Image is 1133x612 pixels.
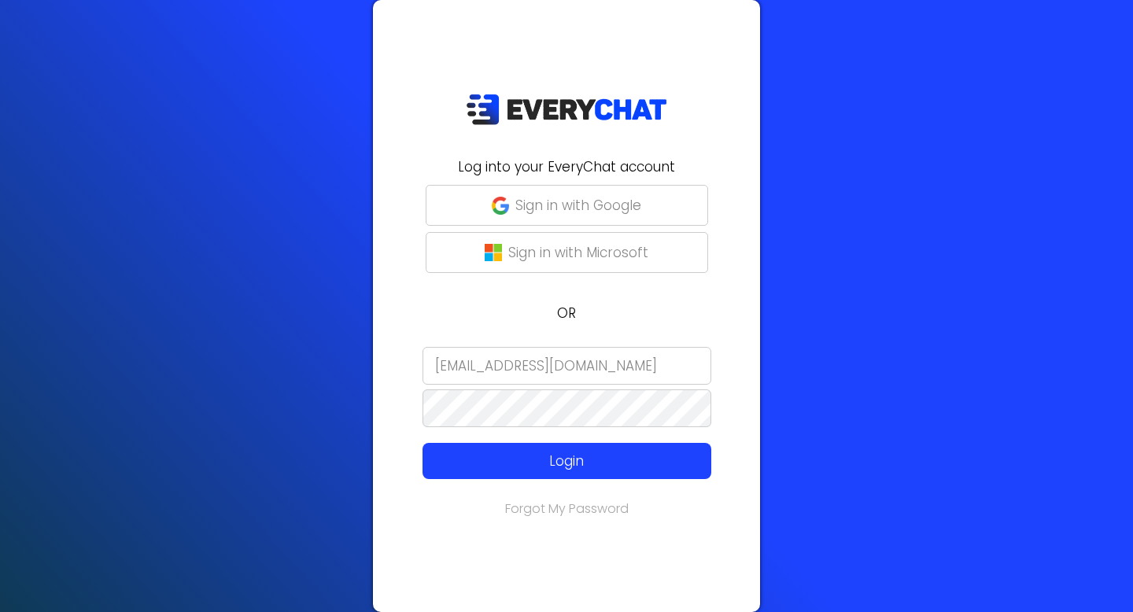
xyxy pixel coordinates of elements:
[515,195,641,216] p: Sign in with Google
[382,303,751,323] p: OR
[423,347,711,385] input: Email
[492,197,509,214] img: google-g.png
[466,94,667,126] img: EveryChat_logo_dark.png
[426,185,708,226] button: Sign in with Google
[508,242,648,263] p: Sign in with Microsoft
[423,443,711,479] button: Login
[382,157,751,177] h2: Log into your EveryChat account
[505,500,629,518] a: Forgot My Password
[452,451,682,471] p: Login
[485,244,502,261] img: microsoft-logo.png
[426,232,708,273] button: Sign in with Microsoft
